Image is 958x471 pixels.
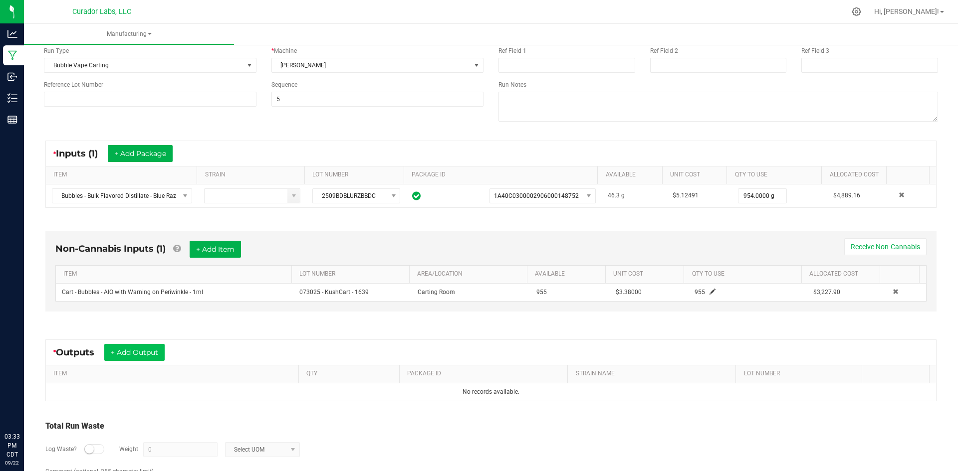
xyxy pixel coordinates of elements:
[498,81,526,88] span: Run Notes
[650,47,678,54] span: Ref Field 2
[830,171,883,179] a: Allocated CostSortable
[888,270,916,278] a: Sortable
[119,445,138,454] label: Weight
[801,47,829,54] span: Ref Field 3
[621,192,625,199] span: g
[53,171,193,179] a: ITEMSortable
[299,270,405,278] a: LOT NUMBERSortable
[494,192,579,199] span: 1A40C0300002906000148752
[7,115,17,125] inline-svg: Reports
[45,420,937,432] div: Total Run Waste
[63,270,287,278] a: ITEMSortable
[52,188,192,203] span: NO DATA FOUND
[535,270,602,278] a: AVAILABLESortable
[44,46,69,55] span: Run Type
[72,7,131,16] span: Curador Labs, LLC
[744,370,858,378] a: LOT NUMBERSortable
[576,370,732,378] a: STRAIN NAMESortable
[44,81,103,88] span: Reference Lot Number
[418,289,455,296] span: Carting Room
[56,347,104,358] span: Outputs
[55,243,166,254] span: Non-Cannabis Inputs (1)
[173,243,181,254] a: Add Non-Cannabis items that were also consumed in the run (e.g. gloves and packaging); Also add N...
[104,344,165,361] button: + Add Output
[44,58,243,72] span: Bubble Vape Carting
[7,93,17,103] inline-svg: Inventory
[7,29,17,39] inline-svg: Analytics
[4,459,19,467] p: 09/22
[844,238,927,255] button: Receive Non-Cannabis
[670,171,723,179] a: Unit CostSortable
[894,171,926,179] a: Sortable
[52,189,179,203] span: Bubbles - Bulk Flavored Distillate - Blue Raz
[7,72,17,82] inline-svg: Inbound
[417,270,523,278] a: AREA/LOCATIONSortable
[299,289,369,296] span: 073025 - KushCart - 1639
[536,289,547,296] span: 955
[833,192,860,199] span: $4,889.16
[407,370,564,378] a: PACKAGE IDSortable
[271,81,297,88] span: Sequence
[673,192,699,199] span: $5.12491
[695,289,705,296] span: 955
[306,370,396,378] a: QTYSortable
[412,171,594,179] a: PACKAGE IDSortable
[274,47,297,54] span: Machine
[412,190,421,202] span: In Sync
[4,432,19,459] p: 03:33 PM CDT
[53,370,294,378] a: ITEMSortable
[813,289,840,296] span: $3,227.90
[870,370,926,378] a: Sortable
[874,7,939,15] span: Hi, [PERSON_NAME]!
[108,145,173,162] button: + Add Package
[45,445,77,454] label: Log Waste?
[616,289,642,296] span: $3.38000
[608,192,620,199] span: 46.3
[205,171,301,179] a: STRAINSortable
[46,383,936,401] td: No records available.
[606,171,659,179] a: AVAILABLESortable
[56,148,108,159] span: Inputs (1)
[313,189,387,203] span: 2509BDBLURZBBDC
[498,47,526,54] span: Ref Field 1
[809,270,876,278] a: Allocated CostSortable
[272,58,471,72] span: [PERSON_NAME]
[7,50,17,60] inline-svg: Manufacturing
[692,270,798,278] a: QTY TO USESortable
[24,24,234,45] a: Manufacturing
[735,171,818,179] a: QTY TO USESortable
[613,270,680,278] a: Unit CostSortable
[190,241,241,258] button: + Add Item
[24,30,234,38] span: Manufacturing
[312,171,400,179] a: LOT NUMBERSortable
[62,289,203,296] span: Cart - Bubbles - AIO with Warning on Periwinkle - 1ml
[850,7,863,16] div: Manage settings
